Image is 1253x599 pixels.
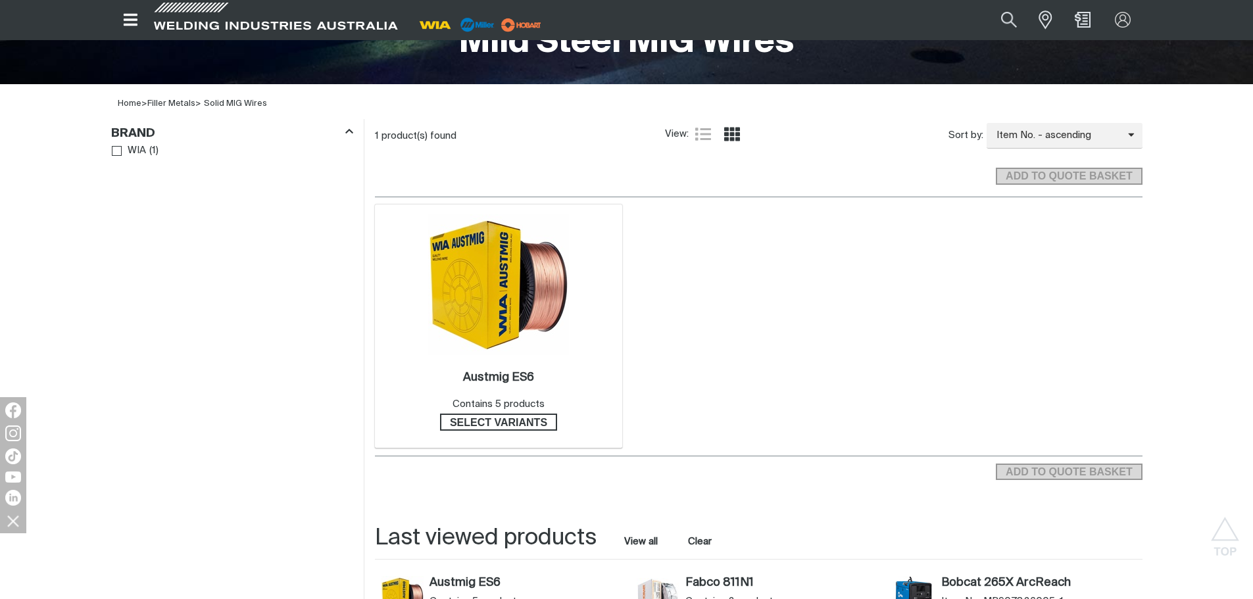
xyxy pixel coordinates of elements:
button: Search products [987,5,1031,35]
span: Sort by: [948,128,983,143]
h2: Last viewed products [375,523,597,553]
a: List view [695,126,711,142]
div: Contains 5 products [453,397,545,412]
div: 1 [375,130,665,143]
a: Shopping cart (0 product(s)) [1072,12,1093,28]
img: miller [497,15,545,35]
section: Add to cart control [375,153,1142,189]
div: Brand [111,124,353,141]
a: Austmig ES6 [463,370,534,385]
button: Clear all last viewed products [685,533,715,550]
h1: Mild Steel MIG Wires [459,22,794,64]
span: ADD TO QUOTE BASKET [997,464,1141,481]
a: Home [118,99,141,108]
span: Item No. - ascending [987,128,1128,143]
img: YouTube [5,471,21,483]
span: product(s) found [381,131,456,141]
a: miller [497,20,545,30]
span: WIA [128,143,146,158]
img: Instagram [5,425,21,441]
ul: Brand [112,142,353,160]
input: Product name or item number... [970,5,1031,35]
span: > [141,99,147,108]
img: LinkedIn [5,490,21,506]
a: Filler Metals [147,99,195,108]
img: Austmig ES6 [428,214,569,355]
span: Select variants [441,414,556,431]
img: TikTok [5,448,21,464]
span: View: [665,127,689,142]
section: Add to cart control [996,460,1142,481]
button: Scroll to top [1210,517,1240,546]
a: Austmig ES6 [430,576,624,590]
a: WIA [112,142,147,160]
button: Add selected products to the shopping cart [996,464,1142,481]
a: Select variants of Austmig ES6 [440,414,557,431]
h3: Brand [111,126,155,141]
span: ( 1 ) [149,143,159,158]
a: View all last viewed products [624,535,658,548]
img: hide socials [2,510,24,532]
a: Fabco 811N1 [685,576,879,590]
button: Add selected products to the shopping cart [996,168,1142,185]
h2: Austmig ES6 [463,371,534,383]
a: Bobcat 265X ArcReach [941,576,1135,590]
section: Product list controls [375,119,1142,153]
a: Solid MIG Wires [204,99,267,108]
span: ADD TO QUOTE BASKET [997,168,1141,185]
aside: Filters [111,119,353,160]
span: > [147,99,201,108]
img: Facebook [5,402,21,418]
